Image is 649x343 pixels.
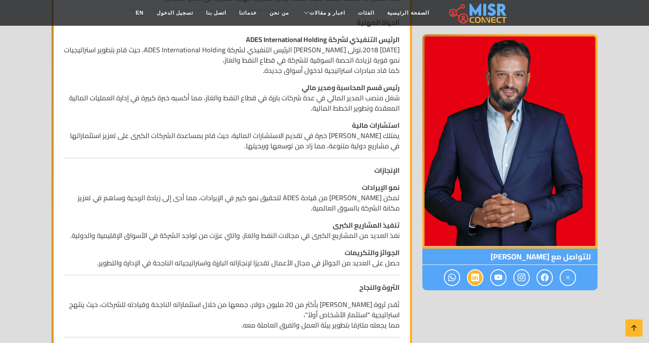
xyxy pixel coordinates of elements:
strong: الجوائز والتكريمات [345,246,400,259]
p: شغل منصب المدير المالي في عدة شركات بارزة في قطاع النفط والغاز، مما أكسبه خبرة كبيرة في إدارة الع... [64,82,400,113]
a: خدماتنا [233,5,263,21]
strong: نمو الإيرادات [362,181,400,194]
a: من نحن [263,5,295,21]
p: تُقدر ثروة [PERSON_NAME] بأكثر من 20 مليون دولار، جمعها من خلال استثماراته الناجحة وقيادته للشركا... [64,299,400,330]
p: حصل على العديد من الجوائز في مجال الأعمال تقديرًا لإنجازاته البارزة واستراتيجياته الناجحة في الإد... [64,247,400,268]
img: أيمن ممدوح [422,34,597,249]
strong: الرئيس التنفيذي لشركة ADES International Holding [246,33,400,46]
p: تمكن [PERSON_NAME] من قيادة ADES لتحقيق نمو كبير في الإيرادات، مما أدى إلى زيادة الربحية وساهم في... [64,182,400,213]
a: تسجيل الدخول [150,5,200,21]
a: اتصل بنا [200,5,233,21]
span: للتواصل مع [PERSON_NAME] [422,249,597,265]
strong: تنفيذ المشاريع الكبرى [333,219,400,232]
p: نفذ العديد من المشاريع الكبرى في مجالات النفط والغاز، والتي عززت من تواجد الشركة في الأسواق الإقل... [64,220,400,241]
strong: رئيس قسم المحاسبة ومدير مالي [302,81,400,94]
span: اخبار و مقالات [309,9,346,17]
strong: استشارات مالية [352,119,400,132]
strong: الإنجازات [374,164,400,177]
p: يمتلك [PERSON_NAME] خبرة في تقديم الاستشارات المالية، حيث قام بمساعدة الشركات الكبرى على تعزيز اس... [64,120,400,151]
a: الفئات [352,5,381,21]
a: EN [129,5,150,21]
strong: الثروة والنجاح [359,281,400,294]
p: [DATE] 2018،تولى [PERSON_NAME] الرئيس التنفيذي لشركة ADES International Holding، حيث قام بتطوير ا... [64,34,400,75]
a: الصفحة الرئيسية [381,5,435,21]
img: main.misr_connect [449,2,506,24]
a: اخبار و مقالات [295,5,352,21]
